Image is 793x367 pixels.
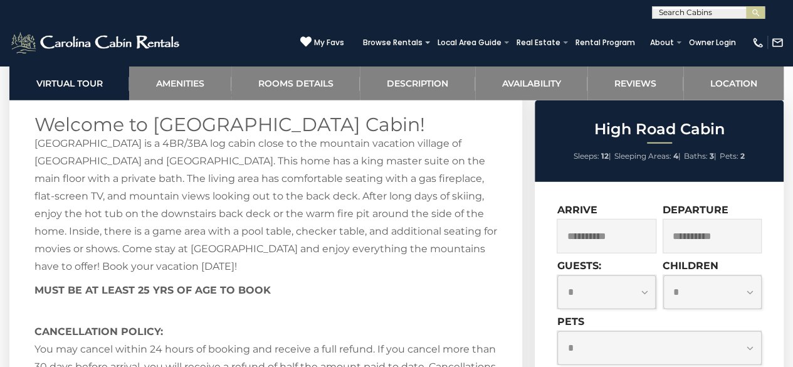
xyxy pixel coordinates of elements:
a: My Favs [300,36,344,49]
a: Amenities [129,66,231,100]
img: mail-regular-white.png [771,36,784,49]
span: Baths: [684,151,708,161]
a: Availability [475,66,587,100]
strong: 4 [673,151,678,161]
a: Virtual Tour [9,66,129,100]
img: phone-regular-white.png [752,36,764,49]
h2: High Road Cabin [538,121,780,137]
strong: 12 [601,151,609,161]
strong: MUST BE AT LEAST 25 YRS OF AGE TO BOOK [34,284,271,296]
strong: 2 [740,151,745,161]
a: Local Area Guide [431,34,508,51]
span: Sleeps: [574,151,599,161]
li: | [574,148,611,164]
a: Rooms Details [231,66,360,100]
a: Rental Program [569,34,641,51]
a: Reviews [587,66,683,100]
label: Departure [663,204,728,216]
a: Browse Rentals [357,34,429,51]
li: | [614,148,681,164]
a: Owner Login [683,34,742,51]
label: Guests: [557,260,601,272]
span: Sleeping Areas: [614,151,671,161]
a: About [644,34,680,51]
a: Description [360,66,475,100]
span: Pets: [720,151,738,161]
h2: Welcome to [GEOGRAPHIC_DATA] Cabin! [34,114,497,135]
strong: 3 [710,151,714,161]
li: | [684,148,717,164]
a: Real Estate [510,34,567,51]
label: Arrive [557,204,597,216]
strong: CANCELLATION POLICY: [34,326,163,338]
a: Location [683,66,784,100]
img: White-1-2.png [9,30,183,55]
label: Children [663,260,718,272]
label: Pets [557,316,584,327]
span: My Favs [314,37,344,48]
p: [GEOGRAPHIC_DATA] is a 4BR/3BA log cabin close to the mountain vacation village of [GEOGRAPHIC_DA... [34,135,497,275]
